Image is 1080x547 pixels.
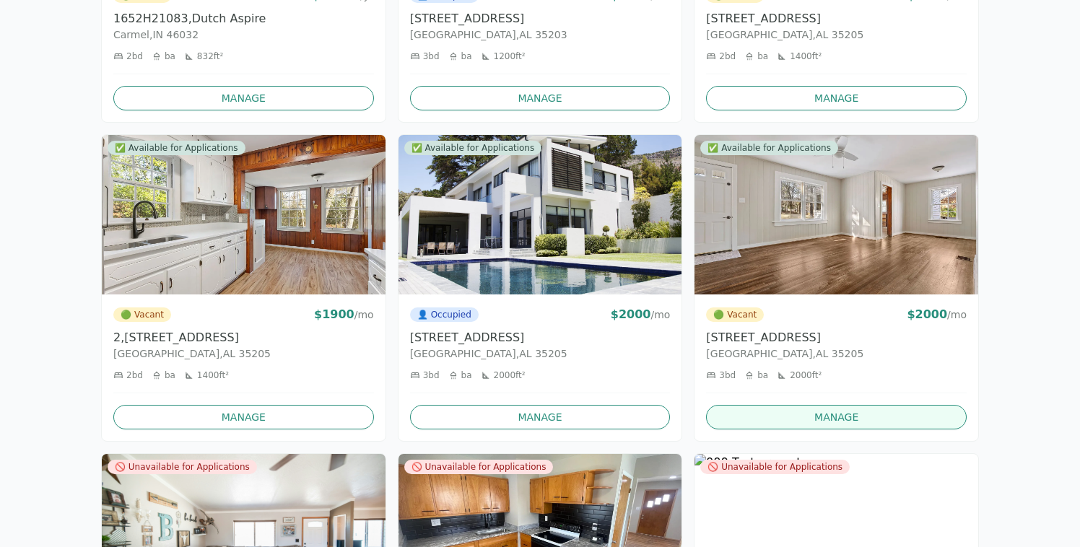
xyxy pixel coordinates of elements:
[410,329,671,346] h3: [STREET_ADDRESS]
[461,51,472,62] span: ba
[706,329,967,346] h3: [STREET_ADDRESS]
[197,51,223,62] span: 832 ft²
[694,135,978,294] img: 872 Bell Street property
[165,369,175,381] span: ba
[126,369,143,381] span: 2 bd
[417,309,428,320] span: occupied
[757,369,768,381] span: ba
[113,86,374,110] a: Manage
[790,369,822,381] span: 2000 ft²
[706,405,967,429] a: Manage
[354,309,374,320] span: / mo
[719,369,736,381] span: 3 bd
[790,51,822,62] span: 1400 ft²
[410,405,671,429] a: Manage
[314,307,354,321] span: $ 1900
[757,51,768,62] span: ba
[410,346,671,361] p: [GEOGRAPHIC_DATA] , AL 35205
[706,86,967,110] a: Manage
[461,369,472,381] span: ba
[113,405,374,429] a: Manage
[706,307,764,322] span: Vacant
[404,141,542,155] span: ✅ Available for Applications
[102,135,386,294] img: 404 Union Ave property
[494,51,526,62] span: 1200 ft²
[108,460,257,474] span: 🚫 Unavailable for Applications
[113,10,374,27] h3: 1652H21083, Dutch Aspire
[410,27,671,42] p: [GEOGRAPHIC_DATA] , AL 35203
[113,307,171,322] span: Vacant
[121,309,131,320] span: vacant
[947,309,967,320] span: / mo
[719,51,736,62] span: 2 bd
[700,141,838,155] span: ✅ Available for Applications
[494,369,526,381] span: 2000 ft²
[706,27,967,42] p: [GEOGRAPHIC_DATA] , AL 35205
[423,369,440,381] span: 3 bd
[410,307,479,322] span: Occupied
[650,309,670,320] span: / mo
[611,307,651,321] span: $ 2000
[165,51,175,62] span: ba
[113,346,374,361] p: [GEOGRAPHIC_DATA] , AL 35205
[113,27,374,42] p: Carmel , IN 46032
[423,51,440,62] span: 3 bd
[706,10,967,27] h3: [STREET_ADDRESS]
[404,460,554,474] span: 🚫 Unavailable for Applications
[126,51,143,62] span: 2 bd
[410,86,671,110] a: Manage
[700,460,850,474] span: 🚫 Unavailable for Applications
[399,135,682,294] img: 27 Bell Street property
[706,346,967,361] p: [GEOGRAPHIC_DATA] , AL 35205
[113,329,374,346] h3: 2, [STREET_ADDRESS]
[410,10,671,27] h3: [STREET_ADDRESS]
[108,141,245,155] span: ✅ Available for Applications
[713,309,724,320] span: vacant
[197,369,229,381] span: 1400 ft²
[907,307,947,321] span: $ 2000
